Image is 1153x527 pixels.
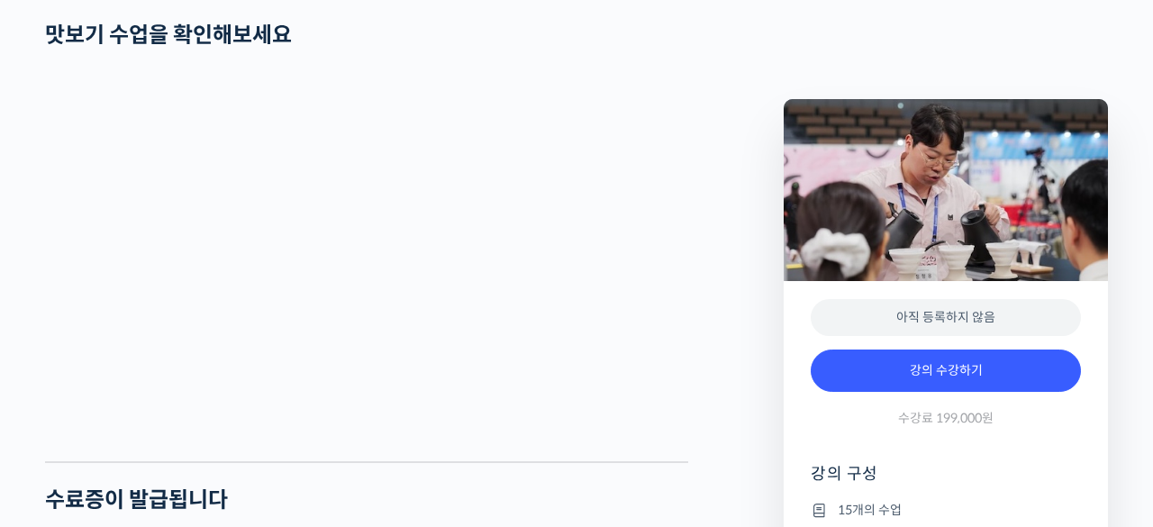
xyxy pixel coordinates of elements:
span: 설정 [278,404,300,419]
a: 설정 [232,377,346,423]
h2: 수료증이 발급됩니다 [45,487,688,513]
h2: 맛보기 수업을 확인해보세요 [45,23,688,49]
h4: 강의 구성 [811,463,1081,499]
a: 대화 [119,377,232,423]
li: 15개의 수업 [811,499,1081,521]
span: 대화 [165,405,186,420]
a: 강의 수강하기 [811,350,1081,393]
a: 홈 [5,377,119,423]
span: 수강료 199,000원 [898,410,994,427]
span: 홈 [57,404,68,419]
div: 아직 등록하지 않음 [811,299,1081,336]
